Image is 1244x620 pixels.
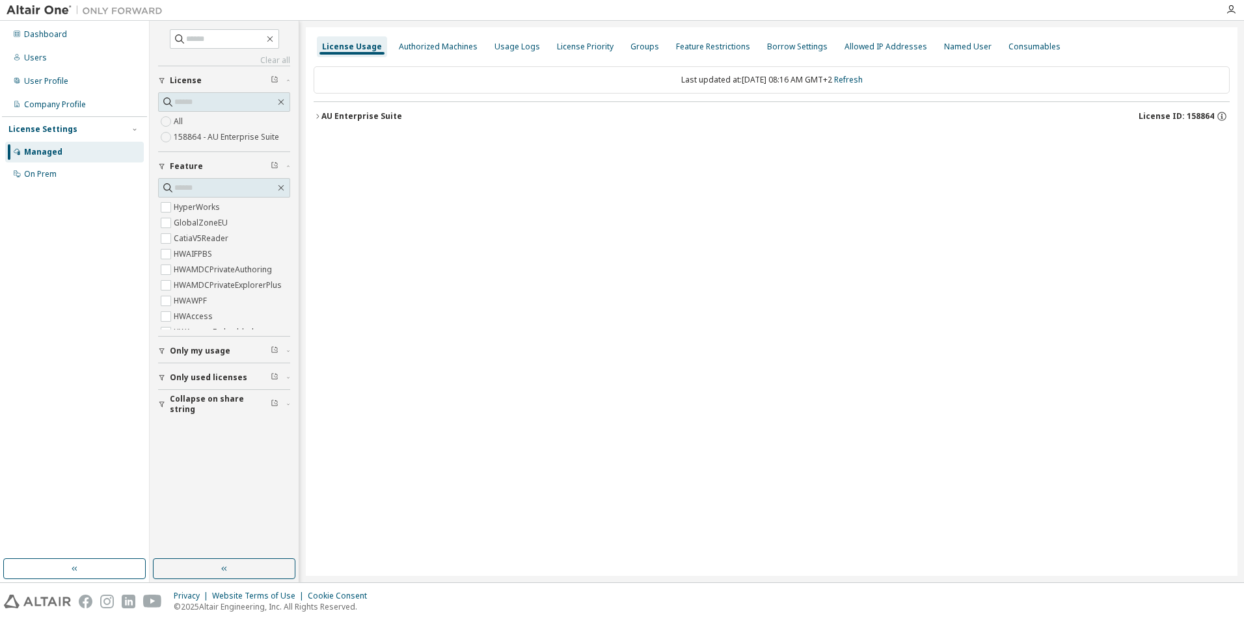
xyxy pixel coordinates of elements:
img: altair_logo.svg [4,595,71,608]
img: instagram.svg [100,595,114,608]
span: Clear filter [271,75,278,86]
label: HWAMDCPrivateExplorerPlus [174,278,284,293]
div: User Profile [24,76,68,86]
div: Managed [24,147,62,157]
div: On Prem [24,169,57,179]
img: Altair One [7,4,169,17]
div: Privacy [174,591,212,601]
div: Usage Logs [494,42,540,52]
div: License Priority [557,42,614,52]
span: Only my usage [170,346,230,356]
span: Only used licenses [170,372,247,383]
label: HWAccessEmbedded [174,324,256,340]
div: Authorized Machines [399,42,478,52]
label: HyperWorks [174,200,223,215]
img: linkedin.svg [122,595,135,608]
label: HWAWPF [174,293,210,309]
span: Feature [170,161,203,172]
div: Feature Restrictions [676,42,750,52]
label: HWAIFPBS [174,246,215,262]
div: Allowed IP Addresses [845,42,927,52]
label: CatiaV5Reader [174,231,231,246]
img: youtube.svg [143,595,162,608]
button: AU Enterprise SuiteLicense ID: 158864 [314,102,1230,131]
div: Company Profile [24,99,86,110]
button: Only used licenses [158,363,290,392]
img: facebook.svg [79,595,92,608]
div: Users [24,53,47,63]
span: License [170,75,202,86]
label: HWAccess [174,309,215,324]
div: Borrow Settings [767,42,828,52]
span: Clear filter [271,161,278,172]
label: 158864 - AU Enterprise Suite [174,129,282,145]
div: License Usage [322,42,382,52]
div: AU Enterprise Suite [321,111,402,122]
span: Collapse on share string [170,394,271,415]
div: Consumables [1008,42,1061,52]
button: License [158,66,290,95]
label: GlobalZoneEU [174,215,230,231]
div: Dashboard [24,29,67,40]
button: Feature [158,152,290,181]
a: Clear all [158,55,290,66]
span: Clear filter [271,372,278,383]
label: HWAMDCPrivateAuthoring [174,262,275,278]
div: Website Terms of Use [212,591,308,601]
button: Only my usage [158,337,290,365]
span: License ID: 158864 [1139,111,1214,122]
div: Groups [630,42,659,52]
p: © 2025 Altair Engineering, Inc. All Rights Reserved. [174,601,375,612]
a: Refresh [834,74,863,85]
span: Clear filter [271,399,278,409]
div: Last updated at: [DATE] 08:16 AM GMT+2 [314,66,1230,94]
div: Cookie Consent [308,591,375,601]
div: License Settings [8,124,77,135]
label: All [174,114,185,129]
div: Named User [944,42,992,52]
span: Clear filter [271,346,278,356]
button: Collapse on share string [158,390,290,419]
